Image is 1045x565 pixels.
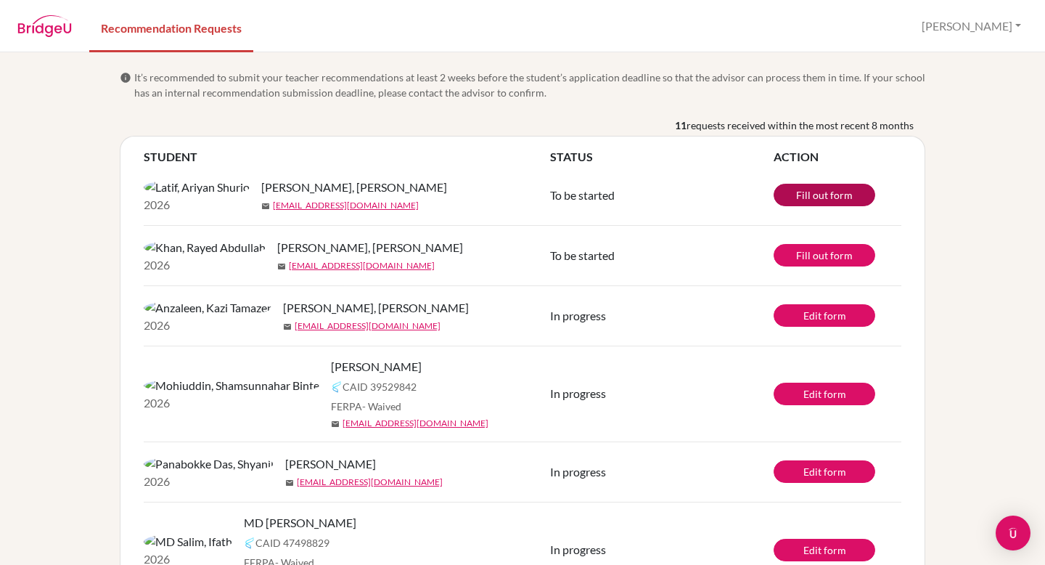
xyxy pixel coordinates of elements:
img: Latif, Ariyan Shurjo [144,179,250,196]
span: - Waived [362,400,401,412]
th: STATUS [550,148,774,166]
p: 2026 [144,317,271,334]
b: 11 [675,118,687,133]
p: 2026 [144,473,274,490]
span: In progress [550,309,606,322]
a: [EMAIL_ADDRESS][DOMAIN_NAME] [289,259,435,272]
a: Fill out form [774,244,875,267]
img: Khan, Rayed Abdullah [144,239,266,256]
img: Common App logo [244,537,255,549]
span: [PERSON_NAME] [285,455,376,473]
a: [EMAIL_ADDRESS][DOMAIN_NAME] [295,320,440,333]
p: 2026 [144,256,266,274]
span: To be started [550,248,615,262]
span: [PERSON_NAME], [PERSON_NAME] [261,179,447,196]
span: mail [285,479,294,487]
span: [PERSON_NAME] [331,358,422,375]
span: In progress [550,386,606,400]
a: [EMAIL_ADDRESS][DOMAIN_NAME] [273,199,419,212]
th: STUDENT [144,148,550,166]
span: FERPA [331,399,401,414]
span: It’s recommended to submit your teacher recommendations at least 2 weeks before the student’s app... [134,70,925,100]
span: info [120,72,131,84]
img: MD Salim, Ifath [144,533,232,550]
span: [PERSON_NAME], [PERSON_NAME] [283,299,469,317]
a: [EMAIL_ADDRESS][DOMAIN_NAME] [343,417,488,430]
a: Edit form [774,304,875,327]
span: [PERSON_NAME], [PERSON_NAME] [277,239,463,256]
img: Anzaleen, Kazi Tamazer [144,299,271,317]
span: In progress [550,465,606,479]
span: mail [277,262,286,271]
div: Open Intercom Messenger [996,516,1030,550]
img: BridgeU logo [17,15,72,37]
a: Recommendation Requests [89,2,253,52]
a: Edit form [774,383,875,405]
span: To be started [550,188,615,202]
span: MD [PERSON_NAME] [244,514,356,532]
span: requests received within the most recent 8 months [687,118,914,133]
a: Edit form [774,539,875,561]
span: mail [331,420,340,428]
p: 2026 [144,394,319,412]
a: [EMAIL_ADDRESS][DOMAIN_NAME] [297,476,443,489]
img: Mohiuddin, Shamsunnahar Binte [144,377,319,394]
a: Edit form [774,460,875,483]
button: [PERSON_NAME] [915,12,1028,40]
img: Common App logo [331,381,343,393]
p: 2026 [144,196,250,214]
span: mail [283,322,292,331]
span: mail [261,202,270,211]
span: CAID 39529842 [343,379,417,394]
span: In progress [550,542,606,556]
img: Panabokke Das, Shyanil [144,455,274,473]
th: ACTION [774,148,901,166]
span: CAID 47498829 [255,535,329,550]
a: Fill out form [774,184,875,206]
